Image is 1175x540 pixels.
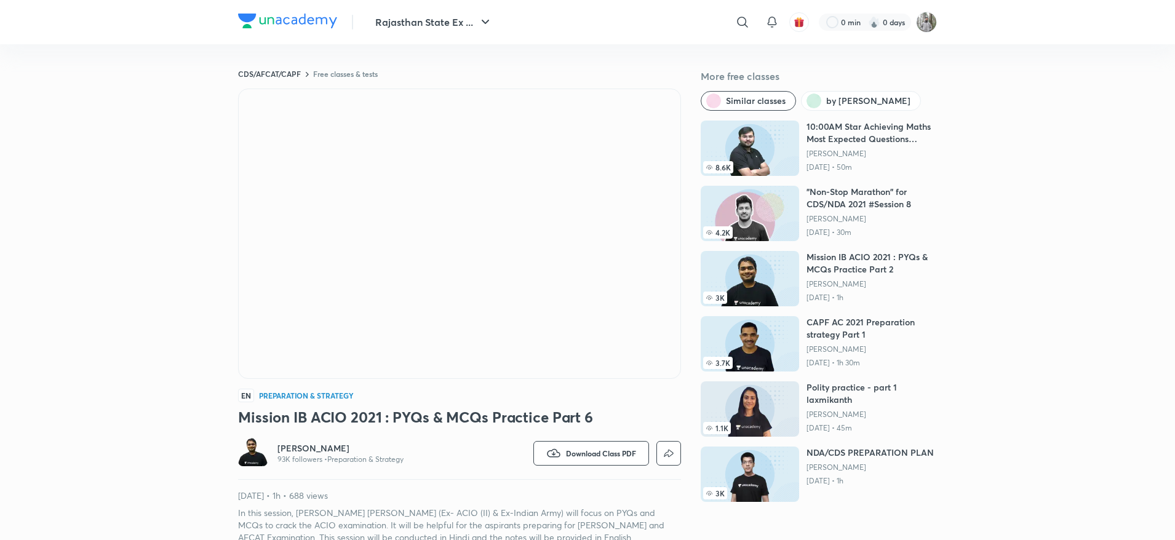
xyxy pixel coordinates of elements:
[807,149,937,159] a: [PERSON_NAME]
[703,226,733,239] span: 4.2K
[801,91,921,111] button: by Sanjay Kumar
[701,69,937,84] h5: More free classes
[368,10,500,34] button: Rajasthan State Ex ...
[238,407,681,427] h3: Mission IB ACIO 2021 : PYQs & MCQs Practice Part 6
[807,476,934,486] p: [DATE] • 1h
[807,121,937,145] h6: 10:00AM Star Achieving Maths Most Expected Questions Session 05
[238,490,681,502] p: [DATE] • 1h • 688 views
[277,455,404,464] p: 93K followers • Preparation & Strategy
[807,279,937,289] a: [PERSON_NAME]
[703,487,727,499] span: 3K
[277,442,404,455] a: [PERSON_NAME]
[807,228,937,237] p: [DATE] • 30m
[807,463,934,472] a: [PERSON_NAME]
[916,12,937,33] img: Koushik Dhenki
[238,14,337,31] a: Company Logo
[807,381,937,406] h6: Polity practice - part 1 laxmikanth
[807,423,937,433] p: [DATE] • 45m
[807,447,934,459] h6: NDA/CDS PREPARATION PLAN
[259,392,354,399] h4: Preparation & Strategy
[238,437,268,466] img: Avatar
[703,357,733,369] span: 3.7K
[868,16,880,28] img: streak
[807,358,937,368] p: [DATE] • 1h 30m
[238,389,254,402] span: EN
[807,316,937,341] h6: CAPF AC 2021 Preparation strategy Part 1
[807,293,937,303] p: [DATE] • 1h
[238,14,337,28] img: Company Logo
[533,441,649,466] button: Download Class PDF
[789,12,809,32] button: avatar
[807,214,937,224] a: [PERSON_NAME]
[703,292,727,304] span: 3K
[726,95,786,107] span: Similar classes
[807,186,937,210] h6: "Non-Stop Marathon" for CDS/NDA 2021 #Session 8
[703,422,731,434] span: 1.1K
[238,437,268,469] a: Avatar
[566,448,636,458] span: Download Class PDF
[794,17,805,28] img: avatar
[826,95,910,107] span: by Sanjay Kumar
[703,161,733,173] span: 8.6K
[238,69,301,79] a: CDS/AFCAT/CAPF
[807,162,937,172] p: [DATE] • 50m
[701,91,796,111] button: Similar classes
[807,251,937,276] h6: Mission IB ACIO 2021 : PYQs & MCQs Practice Part 2
[807,410,937,419] a: [PERSON_NAME]
[807,344,937,354] a: [PERSON_NAME]
[239,89,680,378] iframe: Class
[313,69,378,79] a: Free classes & tests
